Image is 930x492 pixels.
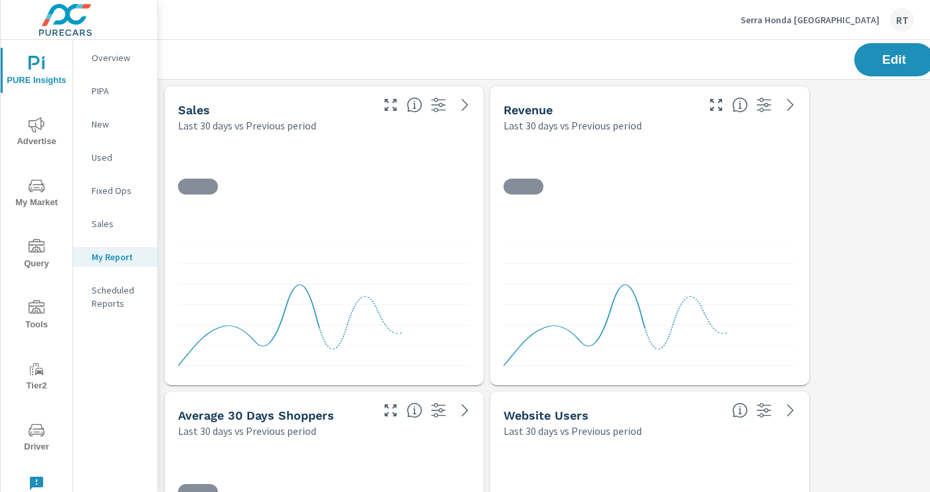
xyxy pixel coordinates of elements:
[92,217,147,230] p: Sales
[380,400,401,421] button: Make Fullscreen
[454,94,476,116] a: See more details in report
[92,184,147,197] p: Fixed Ops
[73,48,157,68] div: Overview
[73,147,157,167] div: Used
[5,422,68,455] span: Driver
[732,97,748,113] span: Total sales revenue over the selected date range. [Source: This data is sourced from the dealer’s...
[178,118,316,133] p: Last 30 days vs Previous period
[73,181,157,201] div: Fixed Ops
[504,103,553,117] h5: Revenue
[705,94,727,116] button: Make Fullscreen
[5,117,68,149] span: Advertise
[380,94,401,116] button: Make Fullscreen
[407,97,422,113] span: Number of vehicles sold by the dealership over the selected date range. [Source: This data is sou...
[732,402,748,418] span: Unique website visitors over the selected time period. [Source: Website Analytics]
[178,423,316,439] p: Last 30 days vs Previous period
[5,361,68,394] span: Tier2
[92,151,147,164] p: Used
[92,118,147,131] p: New
[178,103,210,117] h5: Sales
[504,118,642,133] p: Last 30 days vs Previous period
[5,178,68,210] span: My Market
[73,81,157,101] div: PIPA
[5,300,68,333] span: Tools
[780,400,801,421] a: See more details in report
[5,239,68,272] span: Query
[780,94,801,116] a: See more details in report
[5,56,68,88] span: PURE Insights
[741,14,880,26] p: Serra Honda [GEOGRAPHIC_DATA]
[407,402,422,418] span: A rolling 30 day total of daily Shoppers on the dealership website, averaged over the selected da...
[92,84,147,98] p: PIPA
[504,408,589,422] h5: Website Users
[890,8,914,32] div: RT
[92,51,147,64] p: Overview
[73,247,157,267] div: My Report
[92,284,147,310] p: Scheduled Reports
[868,54,921,66] span: Edit
[73,114,157,134] div: New
[73,280,157,313] div: Scheduled Reports
[454,400,476,421] a: See more details in report
[504,423,642,439] p: Last 30 days vs Previous period
[178,408,334,422] h5: Average 30 Days Shoppers
[73,214,157,234] div: Sales
[92,250,147,264] p: My Report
